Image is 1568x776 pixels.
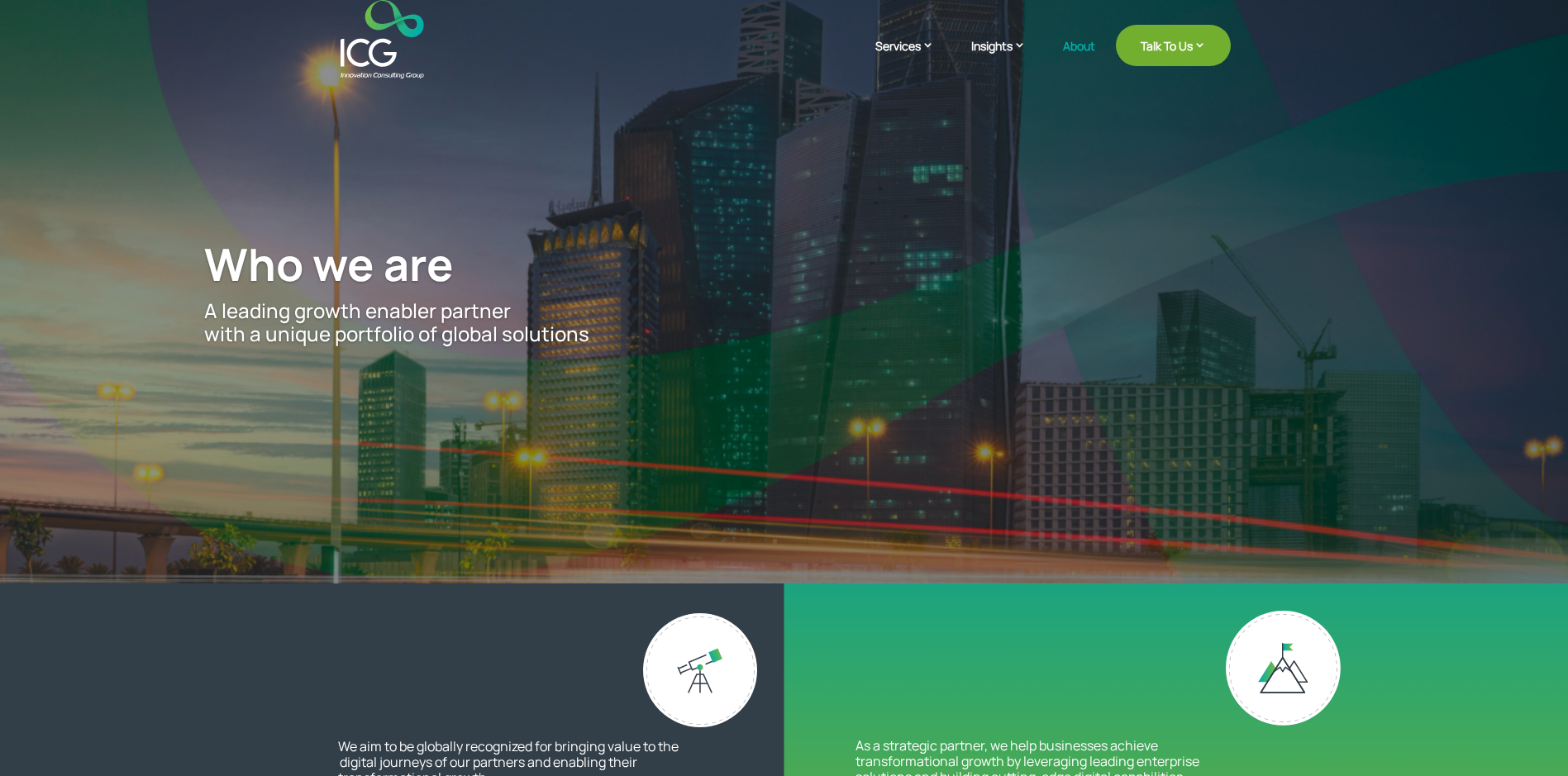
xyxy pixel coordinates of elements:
a: Insights [971,37,1042,79]
img: Our vision - ICG [643,613,757,727]
iframe: Chat Widget [1485,697,1568,776]
p: A leading growth enabler partner with a unique portfolio of global solutions [204,299,1363,347]
span: Who we are [204,233,454,294]
a: Services [875,37,951,79]
a: About [1063,40,1095,79]
a: Talk To Us [1116,25,1231,66]
img: our mission - ICG [1226,611,1341,726]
